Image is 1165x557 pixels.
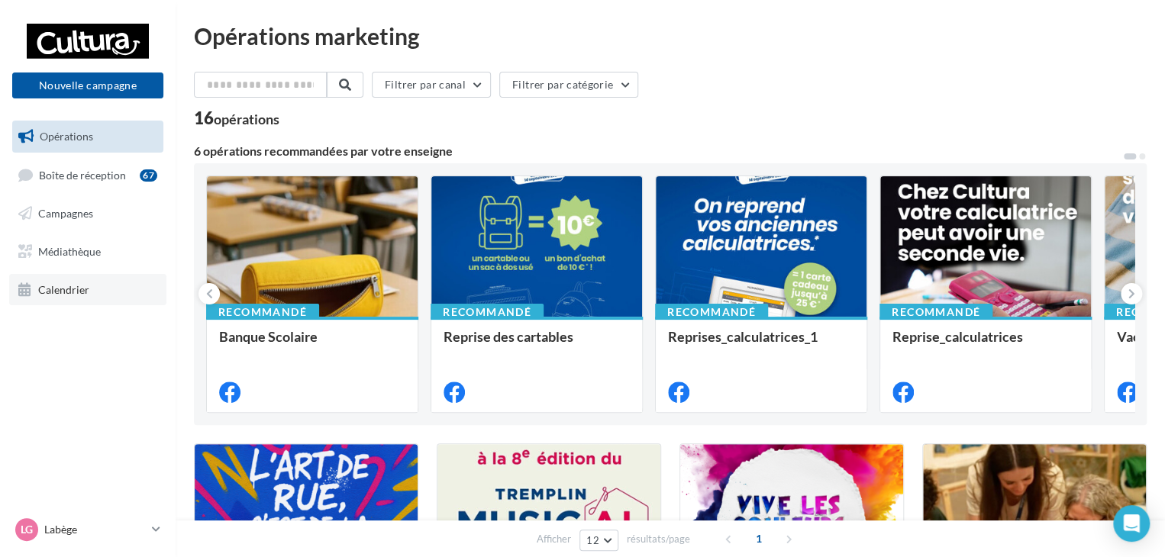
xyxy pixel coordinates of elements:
[372,72,491,98] button: Filtrer par canal
[219,329,405,359] div: Banque Scolaire
[9,121,166,153] a: Opérations
[444,329,630,359] div: Reprise des cartables
[579,530,618,551] button: 12
[537,532,571,546] span: Afficher
[499,72,638,98] button: Filtrer par catégorie
[38,282,89,295] span: Calendrier
[747,526,771,551] span: 1
[586,534,599,546] span: 12
[194,110,279,127] div: 16
[44,522,146,537] p: Labège
[12,72,163,98] button: Nouvelle campagne
[194,145,1122,157] div: 6 opérations recommandées par votre enseigne
[668,329,854,359] div: Reprises_calculatrices_1
[9,198,166,230] a: Campagnes
[9,274,166,306] a: Calendrier
[431,304,544,320] div: Recommandé
[38,207,93,220] span: Campagnes
[879,304,992,320] div: Recommandé
[9,236,166,268] a: Médiathèque
[655,304,768,320] div: Recommandé
[892,329,1079,359] div: Reprise_calculatrices
[21,522,33,537] span: Lg
[194,24,1147,47] div: Opérations marketing
[39,168,126,181] span: Boîte de réception
[38,245,101,258] span: Médiathèque
[9,159,166,192] a: Boîte de réception67
[627,532,690,546] span: résultats/page
[140,169,157,182] div: 67
[1113,505,1150,542] div: Open Intercom Messenger
[12,515,163,544] a: Lg Labège
[40,130,93,143] span: Opérations
[206,304,319,320] div: Recommandé
[214,112,279,126] div: opérations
